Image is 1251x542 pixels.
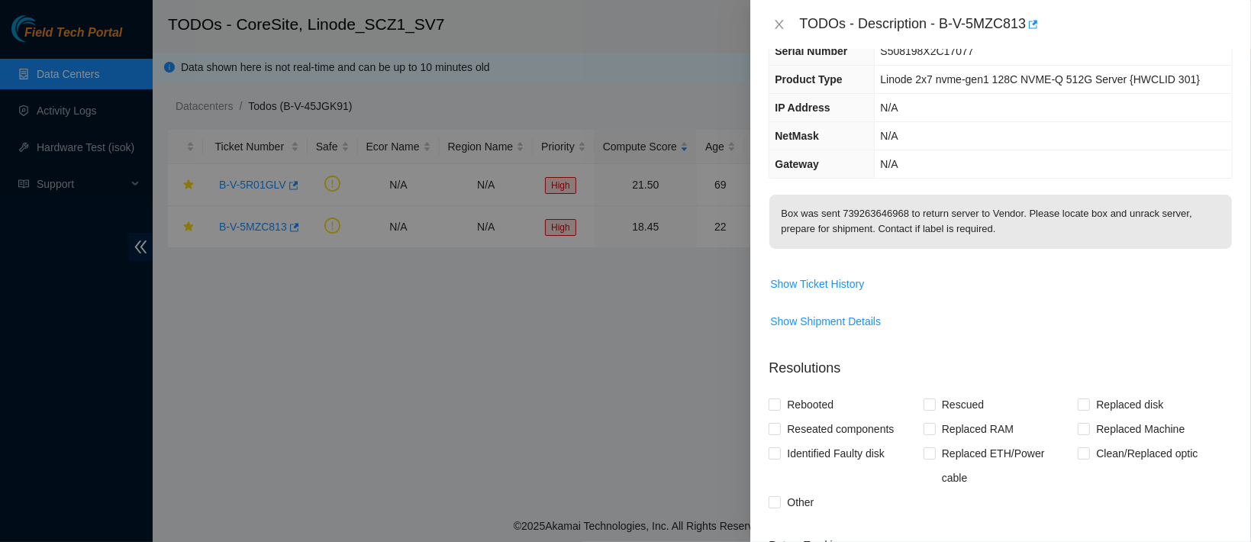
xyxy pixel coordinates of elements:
div: TODOs - Description - B-V-5MZC813 [799,12,1233,37]
span: Replaced disk [1090,392,1169,417]
span: Replaced Machine [1090,417,1191,441]
p: Resolutions [769,346,1233,379]
span: Show Ticket History [770,276,864,292]
span: Serial Number [775,45,847,57]
span: Linode 2x7 nvme-gen1 128C NVME-Q 512G Server {HWCLID 301} [880,73,1200,85]
span: N/A [880,158,898,170]
span: Rebooted [781,392,840,417]
span: Clean/Replaced optic [1090,441,1204,466]
span: Replaced ETH/Power cable [936,441,1079,490]
span: IP Address [775,102,830,114]
span: Reseated components [781,417,900,441]
span: S508198X2C17077 [880,45,973,57]
button: Show Ticket History [769,272,865,296]
button: Close [769,18,790,32]
span: N/A [880,102,898,114]
span: N/A [880,130,898,142]
p: Box was sent 739263646968 to return server to Vendor. Please locate box and unrack server, prepar... [769,195,1232,249]
span: Other [781,490,820,515]
span: Replaced RAM [936,417,1020,441]
span: Rescued [936,392,990,417]
span: Identified Faulty disk [781,441,891,466]
button: Show Shipment Details [769,309,882,334]
span: Gateway [775,158,819,170]
span: close [773,18,785,31]
span: Product Type [775,73,842,85]
span: NetMask [775,130,819,142]
span: Show Shipment Details [770,313,881,330]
